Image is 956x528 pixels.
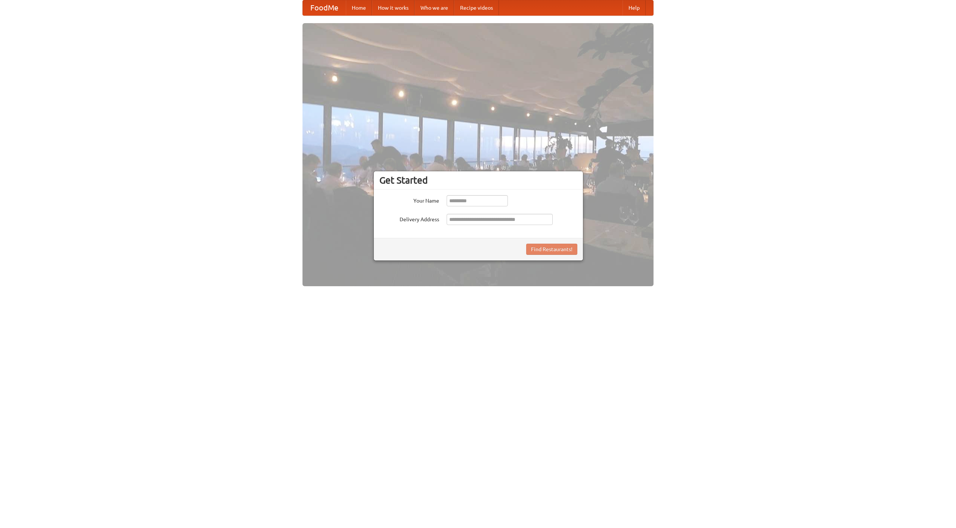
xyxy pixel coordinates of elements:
a: Help [623,0,646,15]
label: Your Name [379,195,439,204]
a: Recipe videos [454,0,499,15]
a: How it works [372,0,415,15]
label: Delivery Address [379,214,439,223]
a: Home [346,0,372,15]
h3: Get Started [379,175,577,186]
a: FoodMe [303,0,346,15]
button: Find Restaurants! [526,244,577,255]
a: Who we are [415,0,454,15]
